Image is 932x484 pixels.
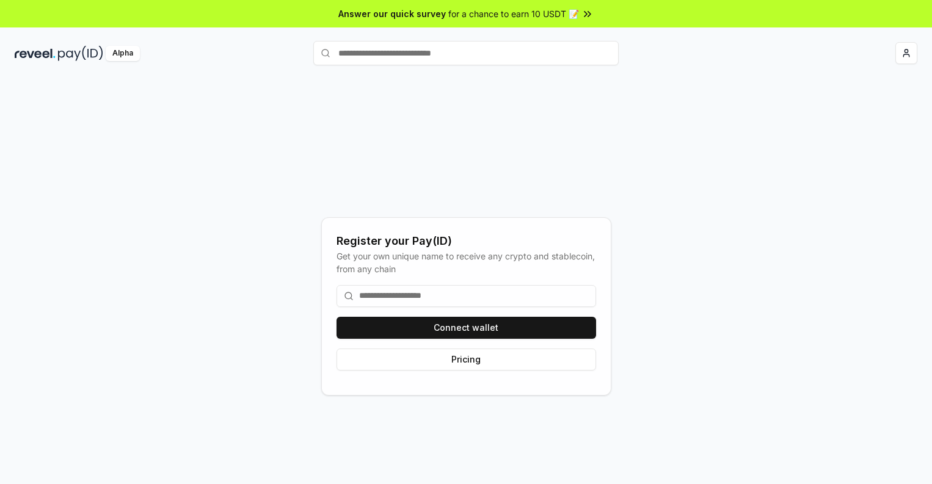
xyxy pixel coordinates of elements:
img: reveel_dark [15,46,56,61]
span: Answer our quick survey [338,7,446,20]
button: Connect wallet [337,317,596,339]
img: pay_id [58,46,103,61]
div: Get your own unique name to receive any crypto and stablecoin, from any chain [337,250,596,275]
div: Alpha [106,46,140,61]
div: Register your Pay(ID) [337,233,596,250]
span: for a chance to earn 10 USDT 📝 [448,7,579,20]
button: Pricing [337,349,596,370]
